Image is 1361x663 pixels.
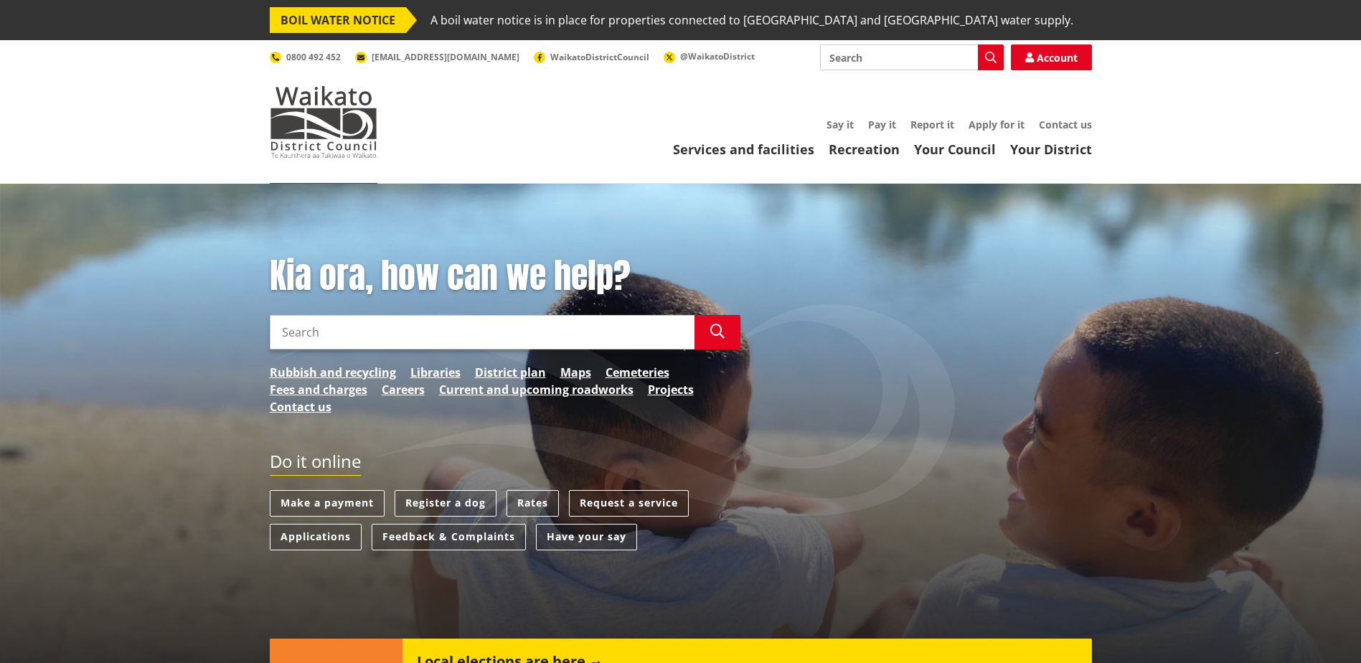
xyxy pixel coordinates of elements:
a: Current and upcoming roadworks [439,381,634,398]
a: Maps [560,364,591,381]
span: A boil water notice is in place for properties connected to [GEOGRAPHIC_DATA] and [GEOGRAPHIC_DAT... [430,7,1073,33]
a: Apply for it [969,118,1025,131]
a: Careers [382,381,425,398]
a: 0800 492 452 [270,51,341,63]
span: @WaikatoDistrict [680,50,755,62]
a: Services and facilities [673,141,814,158]
a: Make a payment [270,490,385,517]
a: @WaikatoDistrict [664,50,755,62]
img: Waikato District Council - Te Kaunihera aa Takiwaa o Waikato [270,86,377,158]
a: Request a service [569,490,689,517]
input: Search input [270,315,694,349]
a: Rates [507,490,559,517]
a: Projects [648,381,694,398]
a: Register a dog [395,490,496,517]
a: Rubbish and recycling [270,364,396,381]
a: [EMAIL_ADDRESS][DOMAIN_NAME] [355,51,519,63]
span: [EMAIL_ADDRESS][DOMAIN_NAME] [372,51,519,63]
h1: Kia ora, how can we help? [270,255,740,297]
a: Account [1011,44,1092,70]
a: Say it [827,118,854,131]
a: Your Council [914,141,996,158]
a: District plan [475,364,546,381]
a: Contact us [270,398,331,415]
a: Recreation [829,141,900,158]
span: BOIL WATER NOTICE [270,7,406,33]
a: Libraries [410,364,461,381]
a: Have your say [536,524,637,550]
a: Applications [270,524,362,550]
h2: Do it online [270,451,361,476]
a: Fees and charges [270,381,367,398]
a: Cemeteries [606,364,669,381]
a: Contact us [1039,118,1092,131]
a: WaikatoDistrictCouncil [534,51,649,63]
a: Your District [1010,141,1092,158]
a: Feedback & Complaints [372,524,526,550]
a: Pay it [868,118,896,131]
span: 0800 492 452 [286,51,341,63]
input: Search input [820,44,1004,70]
a: Report it [910,118,954,131]
span: WaikatoDistrictCouncil [550,51,649,63]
